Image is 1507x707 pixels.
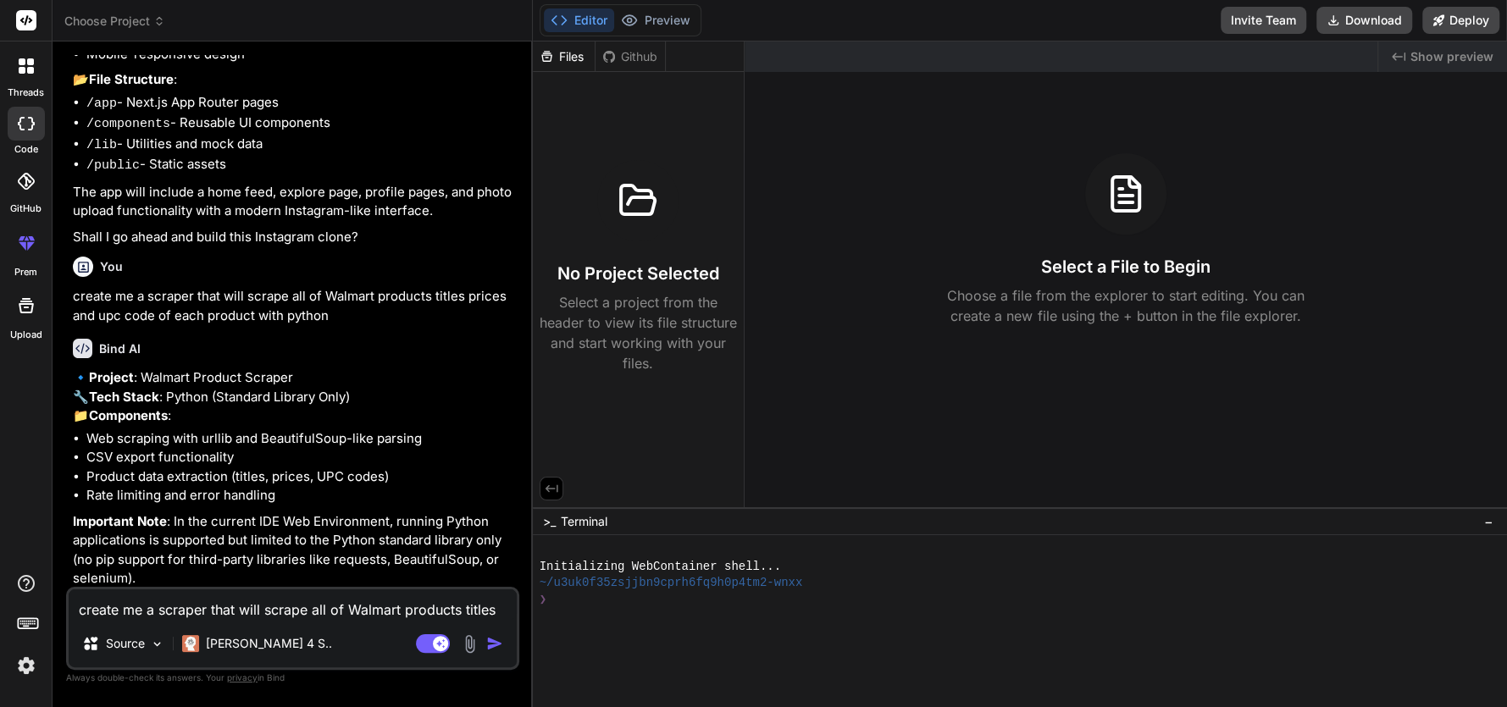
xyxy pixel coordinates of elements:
[540,292,737,373] p: Select a project from the header to view its file structure and start working with your files.
[614,8,697,32] button: Preview
[1221,7,1306,34] button: Invite Team
[73,512,516,588] p: : In the current IDE Web Environment, running Python applications is supported but limited to the...
[64,13,165,30] span: Choose Project
[73,513,167,529] strong: Important Note
[460,634,479,654] img: attachment
[1422,7,1499,34] button: Deploy
[1041,255,1211,279] h3: Select a File to Begin
[86,486,516,505] li: Rate limiting and error handling
[89,407,168,423] strong: Components
[100,258,123,275] h6: You
[486,635,503,652] img: icon
[66,670,519,686] p: Always double-check its answers. Your in Bind
[14,142,38,157] label: code
[561,513,607,530] span: Terminal
[86,135,516,156] li: - Utilities and mock data
[150,637,164,651] img: Pick Models
[8,86,44,100] label: threads
[86,113,516,135] li: - Reusable UI components
[1316,7,1412,34] button: Download
[73,183,516,221] p: The app will include a home feed, explore page, profile pages, and photo upload functionality wit...
[12,651,41,680] img: settings
[73,368,516,426] p: 🔹 : Walmart Product Scraper 🔧 : Python (Standard Library Only) 📁 :
[540,575,803,591] span: ~/u3uk0f35zsjjbn9cprh6fq9h0p4tm2-wnxx
[936,285,1316,326] p: Choose a file from the explorer to start editing. You can create a new file using the + button in...
[1484,513,1493,530] span: −
[99,340,141,357] h6: Bind AI
[89,71,174,87] strong: File Structure
[10,202,42,216] label: GitHub
[89,389,159,405] strong: Tech Stack
[86,138,117,152] code: /lib
[182,635,199,652] img: Claude 4 Sonnet
[544,8,614,32] button: Editor
[106,635,145,652] p: Source
[86,155,516,176] li: - Static assets
[14,265,37,279] label: prem
[10,328,42,342] label: Upload
[540,559,781,575] span: Initializing WebContainer shell...
[1481,508,1497,535] button: −
[86,117,170,131] code: /components
[86,158,140,173] code: /public
[86,97,117,111] code: /app
[86,93,516,114] li: - Next.js App Router pages
[533,48,595,65] div: Files
[543,513,556,530] span: >_
[206,635,332,652] p: [PERSON_NAME] 4 S..
[227,672,258,682] span: privacy
[73,287,516,325] p: create me a scraper that will scrape all of Walmart products titles prices and upc code of each p...
[540,592,548,608] span: ❯
[86,448,516,467] li: CSV export functionality
[1410,48,1493,65] span: Show preview
[596,48,665,65] div: Github
[89,369,134,385] strong: Project
[86,467,516,487] li: Product data extraction (titles, prices, UPC codes)
[73,228,516,247] p: Shall I go ahead and build this Instagram clone?
[557,262,719,285] h3: No Project Selected
[73,70,516,90] p: 📂 :
[86,429,516,449] li: Web scraping with urllib and BeautifulSoup-like parsing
